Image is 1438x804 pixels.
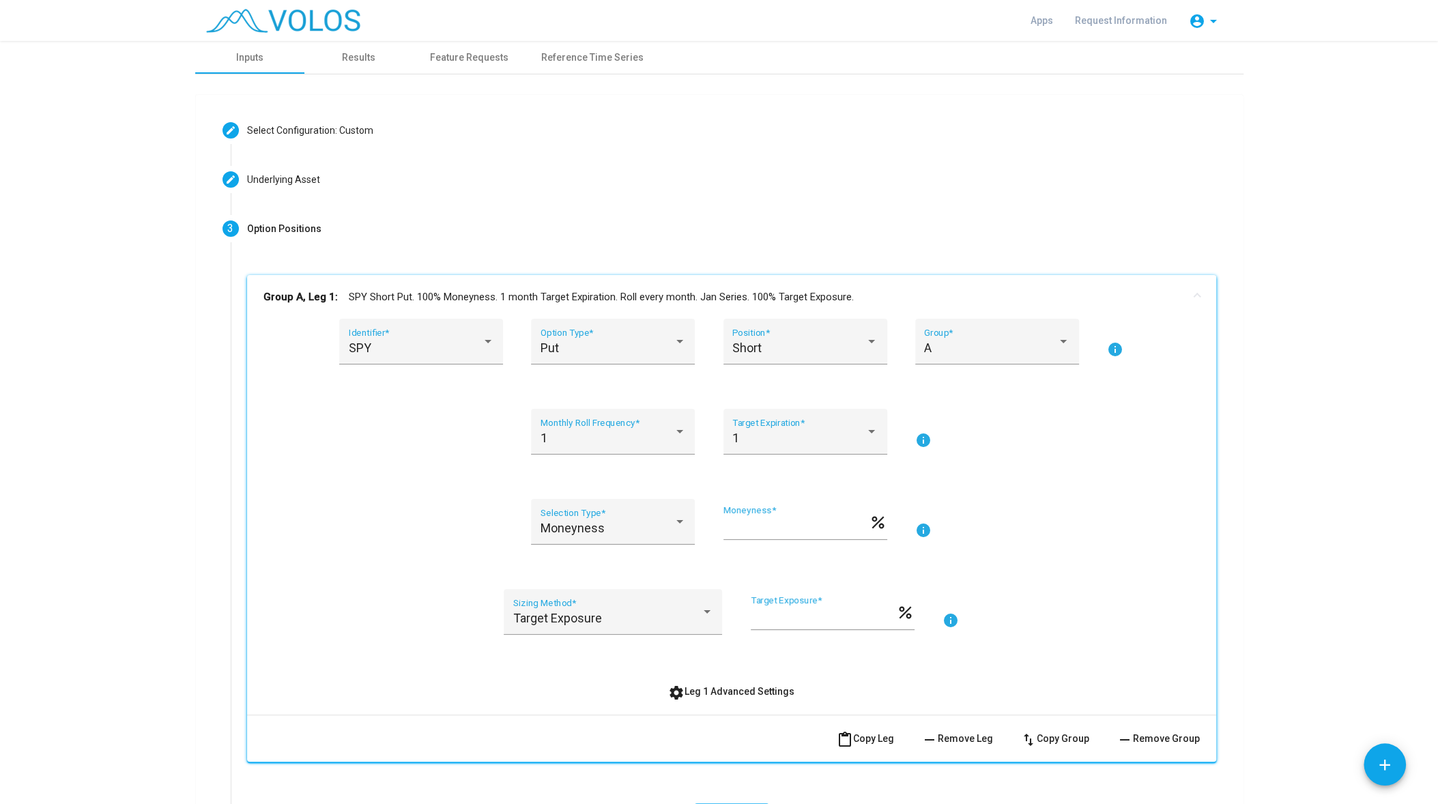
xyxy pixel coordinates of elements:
[1117,733,1200,744] span: Remove Group
[1364,743,1406,786] button: Add icon
[1075,15,1167,26] span: Request Information
[225,125,236,136] mat-icon: create
[1107,341,1123,358] mat-icon: info
[896,603,915,619] mat-icon: percent
[921,732,938,748] mat-icon: remove
[349,341,371,355] span: SPY
[1205,13,1222,29] mat-icon: arrow_drop_down
[247,124,373,138] div: Select Configuration: Custom
[1020,732,1037,748] mat-icon: swap_vert
[263,289,338,305] b: Group A, Leg 1:
[1106,726,1211,751] button: Remove Group
[668,685,685,701] mat-icon: settings
[837,733,894,744] span: Copy Leg
[247,275,1216,319] mat-expansion-panel-header: Group A, Leg 1:SPY Short Put. 100% Moneyness. 1 month Target Expiration. Roll every month. Jan Se...
[541,431,547,445] span: 1
[1031,15,1053,26] span: Apps
[915,522,932,539] mat-icon: info
[668,686,794,697] span: Leg 1 Advanced Settings
[263,289,1183,305] mat-panel-title: SPY Short Put. 100% Moneyness. 1 month Target Expiration. Roll every month. Jan Series. 100% Targ...
[513,611,602,625] span: Target Exposure
[541,341,559,355] span: Put
[342,51,375,65] div: Results
[1117,732,1133,748] mat-icon: remove
[1189,13,1205,29] mat-icon: account_circle
[732,341,762,355] span: Short
[657,679,805,704] button: Leg 1 Advanced Settings
[225,174,236,185] mat-icon: create
[1009,726,1100,751] button: Copy Group
[236,51,263,65] div: Inputs
[924,341,932,355] span: A
[826,726,905,751] button: Copy Leg
[247,222,321,236] div: Option Positions
[1064,8,1178,33] a: Request Information
[869,513,887,529] mat-icon: percent
[732,431,739,445] span: 1
[921,733,993,744] span: Remove Leg
[1020,733,1089,744] span: Copy Group
[247,319,1216,762] div: Group A, Leg 1:SPY Short Put. 100% Moneyness. 1 month Target Expiration. Roll every month. Jan Se...
[915,432,932,448] mat-icon: info
[227,222,233,235] span: 3
[541,51,644,65] div: Reference Time Series
[430,51,508,65] div: Feature Requests
[943,612,959,629] mat-icon: info
[1020,8,1064,33] a: Apps
[541,521,605,535] span: Moneyness
[910,726,1004,751] button: Remove Leg
[1376,756,1394,774] mat-icon: add
[837,732,853,748] mat-icon: content_paste
[247,173,320,187] div: Underlying Asset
